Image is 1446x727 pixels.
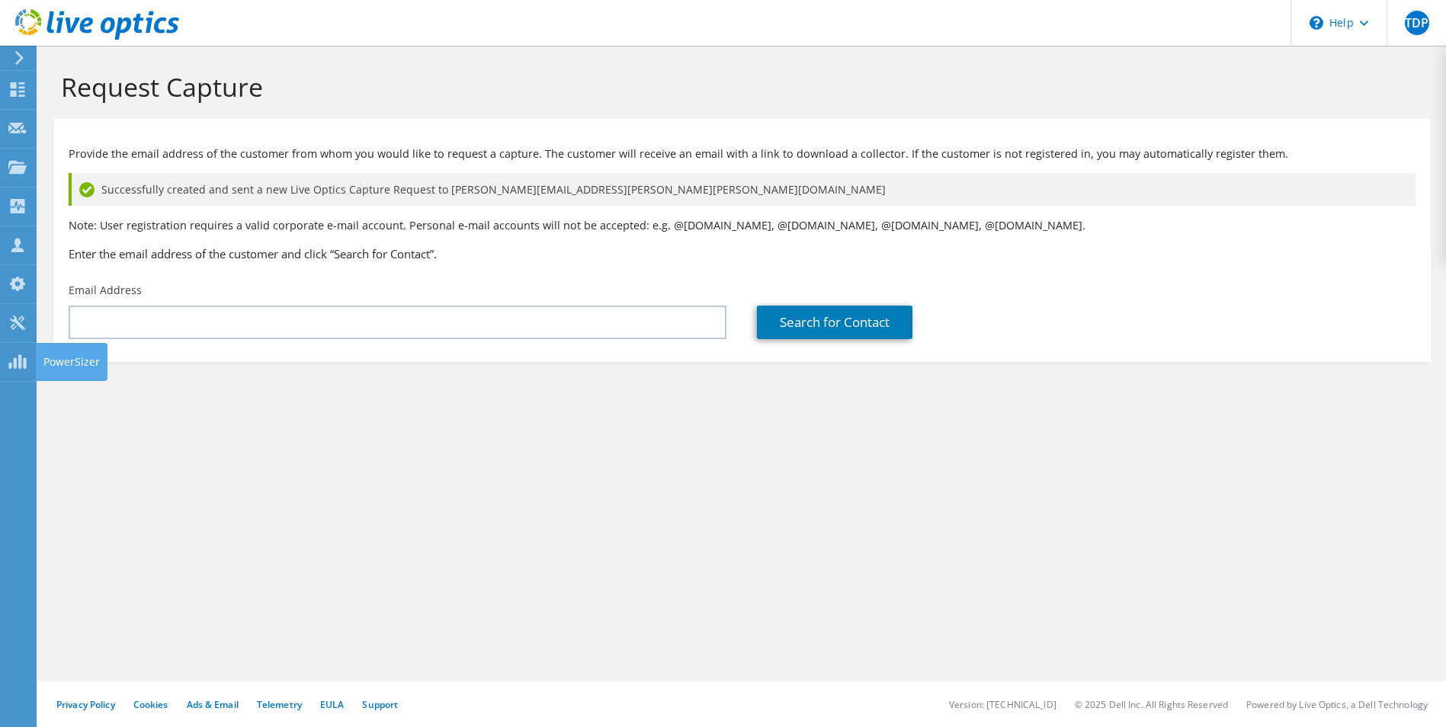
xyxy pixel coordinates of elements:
[1405,11,1429,35] span: TDP
[362,698,398,711] a: Support
[69,283,142,298] label: Email Address
[257,698,302,711] a: Telemetry
[69,217,1416,234] p: Note: User registration requires a valid corporate e-mail account. Personal e-mail accounts will ...
[133,698,168,711] a: Cookies
[187,698,239,711] a: Ads & Email
[56,698,115,711] a: Privacy Policy
[949,698,1056,711] li: Version: [TECHNICAL_ID]
[69,245,1416,262] h3: Enter the email address of the customer and click “Search for Contact”.
[757,306,912,339] a: Search for Contact
[1246,698,1428,711] li: Powered by Live Optics, a Dell Technology
[320,698,344,711] a: EULA
[101,181,886,198] span: Successfully created and sent a new Live Optics Capture Request to [PERSON_NAME][EMAIL_ADDRESS][P...
[69,146,1416,162] p: Provide the email address of the customer from whom you would like to request a capture. The cust...
[61,71,1416,103] h1: Request Capture
[36,343,107,381] div: PowerSizer
[1075,698,1228,711] li: © 2025 Dell Inc. All Rights Reserved
[1310,16,1323,30] svg: \n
